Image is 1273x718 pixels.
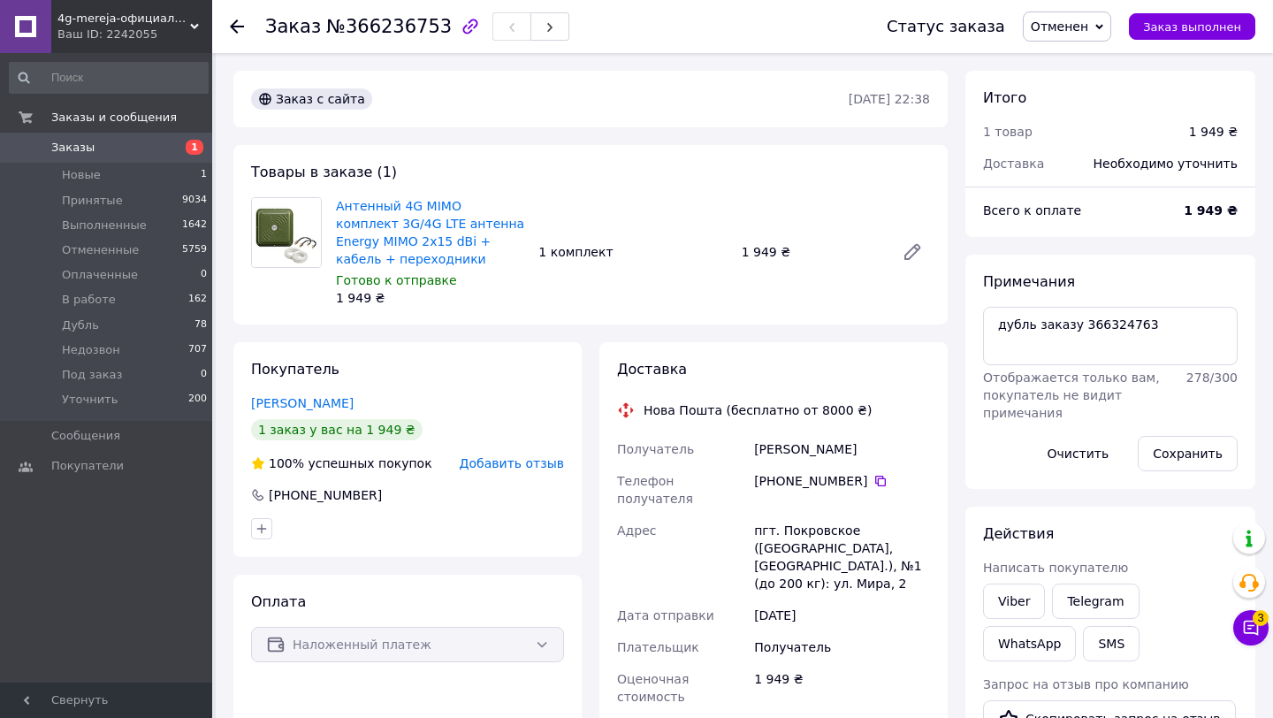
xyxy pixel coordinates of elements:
span: Примечания [983,273,1075,290]
div: Вернуться назад [230,18,244,35]
a: [PERSON_NAME] [251,396,354,410]
span: Отображается только вам, покупатель не видит примечания [983,370,1160,420]
span: Под заказ [62,367,122,383]
div: 1 949 ₴ [735,240,888,264]
span: Отмененные [62,242,139,258]
span: Уточнить [62,392,118,408]
span: Написать покупателю [983,561,1128,575]
a: Антенный 4G MIMO комплект 3G/4G LTE антенна Energy MIMO 2x15 dBi + кабель + переходники [336,199,524,266]
button: Чат с покупателем3 [1233,610,1269,645]
span: Оплаченные [62,267,138,283]
span: Заказы и сообщения [51,110,177,126]
span: 5759 [182,242,207,258]
div: [PERSON_NAME] [751,433,934,465]
div: Ваш ID: 2242055 [57,27,212,42]
span: 1642 [182,218,207,233]
button: Очистить [1033,436,1124,471]
b: 1 949 ₴ [1184,203,1238,218]
span: 0 [201,367,207,383]
span: Покупатель [251,361,339,378]
span: 9034 [182,193,207,209]
div: [PHONE_NUMBER] [754,472,930,490]
span: Отменен [1031,19,1088,34]
span: Телефон получателя [617,474,693,506]
span: Запрос на отзыв про компанию [983,677,1189,691]
div: Заказ с сайта [251,88,372,110]
div: 1 949 ₴ [1189,123,1238,141]
span: Доставка [617,361,687,378]
time: [DATE] 22:38 [849,92,930,106]
span: Всего к оплате [983,203,1081,218]
div: 1 заказ у вас на 1 949 ₴ [251,419,423,440]
div: Получатель [751,631,934,663]
span: 162 [188,292,207,308]
span: Покупатели [51,458,124,474]
span: Плательщик [617,640,699,654]
div: 1 949 ₴ [751,663,934,713]
span: Заказ [265,16,321,37]
span: 4g-mereja-официальный дилер компаний Vodafone, Kyivstar, Lifecell [57,11,190,27]
div: успешных покупок [251,454,432,472]
span: Заказ выполнен [1143,20,1241,34]
div: Нова Пошта (бесплатно от 8000 ₴) [639,401,876,419]
span: Доставка [983,157,1044,171]
button: Заказ выполнен [1129,13,1255,40]
span: Дата отправки [617,608,714,623]
span: Недозвон [62,342,120,358]
textarea: дубль заказу 366324763 [983,307,1238,365]
span: 707 [188,342,207,358]
span: Добавить отзыв [460,456,564,470]
div: [PHONE_NUMBER] [267,486,384,504]
span: 3 [1253,610,1269,626]
span: Дубль [62,317,99,333]
span: 1 [201,167,207,183]
div: [DATE] [751,600,934,631]
button: SMS [1083,626,1140,661]
a: Viber [983,584,1045,619]
span: Выполненные [62,218,147,233]
img: Антенный 4G MIMO комплект 3G/4G LTE антенна Energy MIMO 2x15 dBi + кабель + переходники [252,198,321,267]
span: Заказы [51,140,95,156]
div: пгт. Покровское ([GEOGRAPHIC_DATA], [GEOGRAPHIC_DATA].), №1 (до 200 кг): ул. Мира, 2 [751,515,934,600]
span: Оплата [251,593,306,610]
a: Telegram [1052,584,1139,619]
span: Получатель [617,442,694,456]
span: Итого [983,89,1026,106]
a: Редактировать [895,234,930,270]
span: 278 / 300 [1186,370,1238,385]
span: Новые [62,167,101,183]
span: 78 [194,317,207,333]
span: Сообщения [51,428,120,444]
a: WhatsApp [983,626,1076,661]
span: В работе [62,292,116,308]
span: Оценочная стоимость [617,672,689,704]
span: 100% [269,456,304,470]
span: Товары в заказе (1) [251,164,397,180]
span: 200 [188,392,207,408]
div: Необходимо уточнить [1083,144,1248,183]
span: №366236753 [326,16,452,37]
span: Готово к отправке [336,273,457,287]
input: Поиск [9,62,209,94]
span: 1 товар [983,125,1033,139]
span: Действия [983,525,1054,542]
span: 1 [186,140,203,155]
div: Статус заказа [887,18,1005,35]
div: 1 комплект [531,240,734,264]
span: Принятые [62,193,123,209]
span: 0 [201,267,207,283]
div: 1 949 ₴ [336,289,524,307]
button: Сохранить [1138,436,1238,471]
span: Адрес [617,523,656,538]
